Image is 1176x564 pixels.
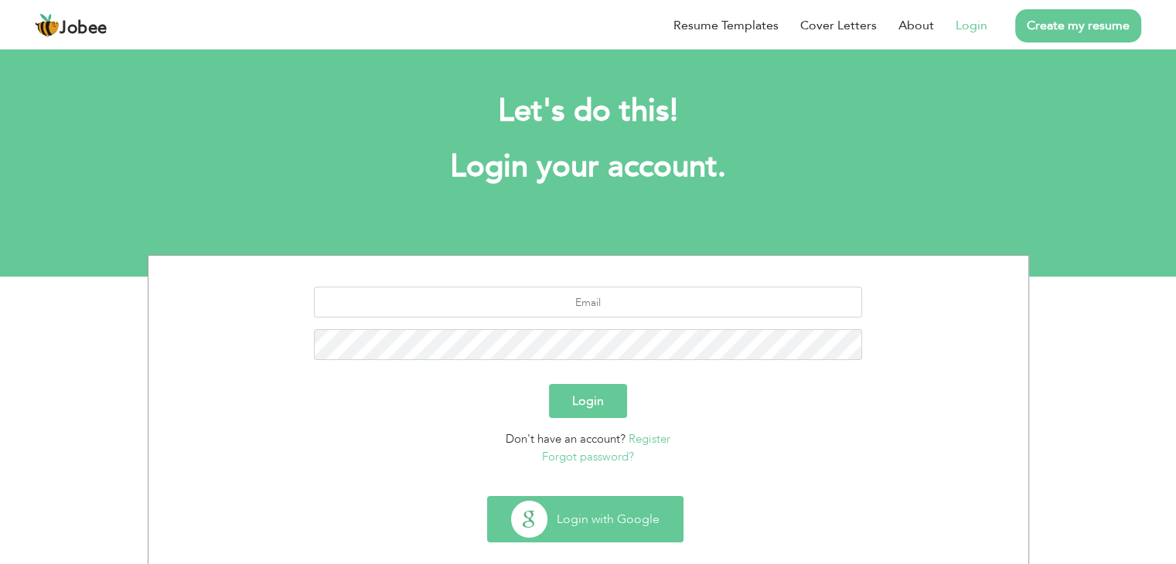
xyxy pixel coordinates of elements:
[898,16,934,35] a: About
[35,13,60,38] img: jobee.io
[314,287,862,318] input: Email
[549,384,627,418] button: Login
[1015,9,1141,42] a: Create my resume
[171,147,1006,187] h1: Login your account.
[35,13,107,38] a: Jobee
[506,431,625,447] span: Don't have an account?
[60,20,107,37] span: Jobee
[488,497,683,542] button: Login with Google
[956,16,987,35] a: Login
[171,91,1006,131] h2: Let's do this!
[673,16,779,35] a: Resume Templates
[629,431,670,447] a: Register
[542,449,634,464] a: Forgot password?
[800,16,877,35] a: Cover Letters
